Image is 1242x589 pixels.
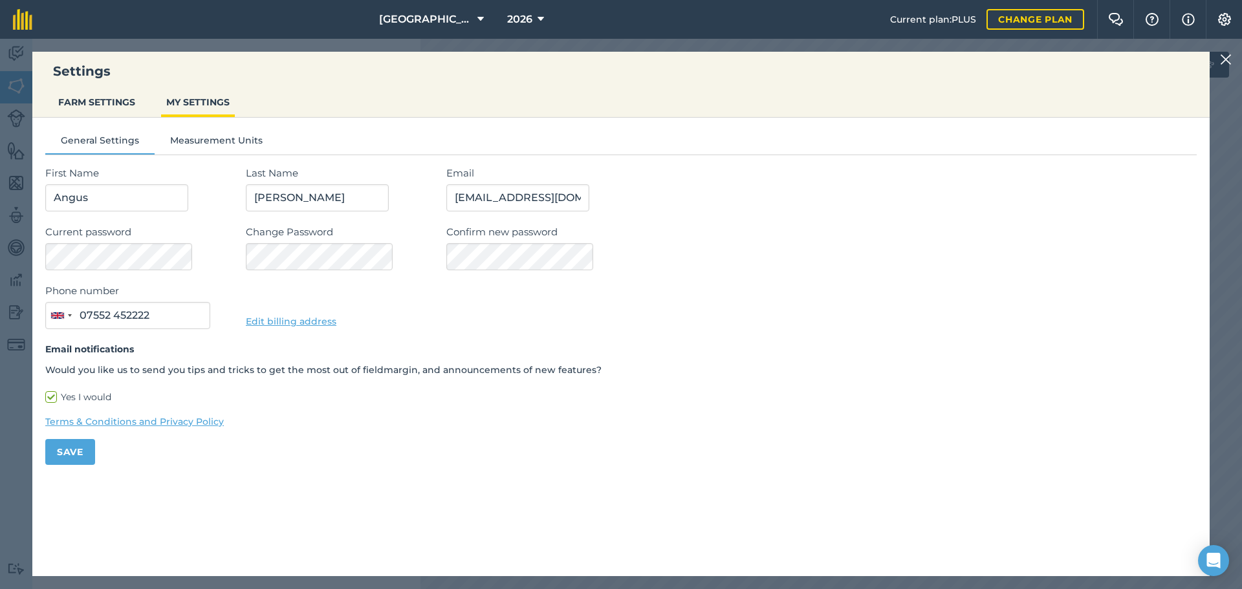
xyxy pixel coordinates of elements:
[1217,13,1232,26] img: A cog icon
[890,12,976,27] span: Current plan : PLUS
[45,391,1197,404] label: Yes I would
[1198,545,1229,576] div: Open Intercom Messenger
[45,224,233,240] label: Current password
[53,90,140,114] button: FARM SETTINGS
[246,166,433,181] label: Last Name
[45,133,155,153] button: General Settings
[13,9,32,30] img: fieldmargin Logo
[155,133,278,153] button: Measurement Units
[1108,13,1124,26] img: Two speech bubbles overlapping with the left bubble in the forefront
[446,166,1197,181] label: Email
[507,12,532,27] span: 2026
[1144,13,1160,26] img: A question mark icon
[446,224,1197,240] label: Confirm new password
[246,316,336,327] a: Edit billing address
[45,166,233,181] label: First Name
[45,342,1197,356] h4: Email notifications
[45,414,1197,429] a: Terms & Conditions and Privacy Policy
[986,9,1084,30] a: Change plan
[46,303,76,328] button: Selected country
[1220,52,1232,67] img: svg+xml;base64,PHN2ZyB4bWxucz0iaHR0cDovL3d3dy53My5vcmcvMjAwMC9zdmciIHdpZHRoPSIyMiIgaGVpZ2h0PSIzMC...
[32,62,1210,80] h3: Settings
[1182,12,1195,27] img: svg+xml;base64,PHN2ZyB4bWxucz0iaHR0cDovL3d3dy53My5vcmcvMjAwMC9zdmciIHdpZHRoPSIxNyIgaGVpZ2h0PSIxNy...
[45,363,1197,377] p: Would you like us to send you tips and tricks to get the most out of fieldmargin, and announcemen...
[246,224,433,240] label: Change Password
[45,302,210,329] input: 07400 123456
[161,90,235,114] button: MY SETTINGS
[45,439,95,465] button: Save
[45,283,233,299] label: Phone number
[379,12,472,27] span: [GEOGRAPHIC_DATA]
